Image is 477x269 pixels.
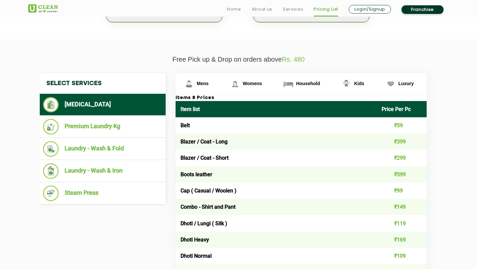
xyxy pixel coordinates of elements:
[43,141,59,157] img: Laundry - Wash & Fold
[377,134,427,150] td: ₹399
[377,183,427,199] td: ₹99
[43,163,59,179] img: Laundry - Wash & Iron
[354,81,364,86] span: Kids
[176,117,377,134] td: Belt
[43,186,59,201] img: Steam Press
[43,119,59,134] img: Premium Laundry Kg
[176,150,377,166] td: Blazer / Coat - Short
[252,5,272,13] a: About us
[176,101,377,117] th: Item list
[341,78,352,90] img: Kids
[314,5,338,13] a: Pricing List
[176,134,377,150] td: Blazer / Coat - Long
[43,186,162,201] li: Steam Press
[28,56,449,63] p: Free Pick up & Drop on orders above
[176,232,377,248] td: Dhoti Heavy
[176,166,377,183] td: Boots leather
[243,81,262,86] span: Womens
[349,5,391,14] a: Login/Signup
[176,248,377,264] td: Dhoti Normal
[377,101,427,117] th: Price Per Pc
[377,150,427,166] td: ₹299
[377,215,427,231] td: ₹119
[296,81,320,86] span: Household
[40,73,166,94] h4: Select Services
[176,183,377,199] td: Cap ( Casual / Woolen )
[385,78,397,90] img: Luxury
[283,78,294,90] img: Household
[176,215,377,231] td: Dhoti / Lungi ( Silk )
[43,163,162,179] li: Laundry - Wash & Iron
[227,5,241,13] a: Home
[176,199,377,215] td: Combo - Shirt and Pant
[282,56,305,63] span: Rs. 480
[283,5,303,13] a: Services
[377,232,427,248] td: ₹169
[43,141,162,157] li: Laundry - Wash & Fold
[176,95,427,101] h3: Items & Prices
[197,81,209,86] span: Mens
[401,5,444,14] a: Franchise
[377,199,427,215] td: ₹149
[43,97,59,112] img: Dry Cleaning
[377,117,427,134] td: ₹59
[28,4,58,13] img: UClean Laundry and Dry Cleaning
[377,248,427,264] td: ₹109
[43,97,162,112] li: [MEDICAL_DATA]
[377,166,427,183] td: ₹599
[398,81,414,86] span: Luxury
[183,78,195,90] img: Mens
[43,119,162,134] li: Premium Laundry Kg
[229,78,241,90] img: Womens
